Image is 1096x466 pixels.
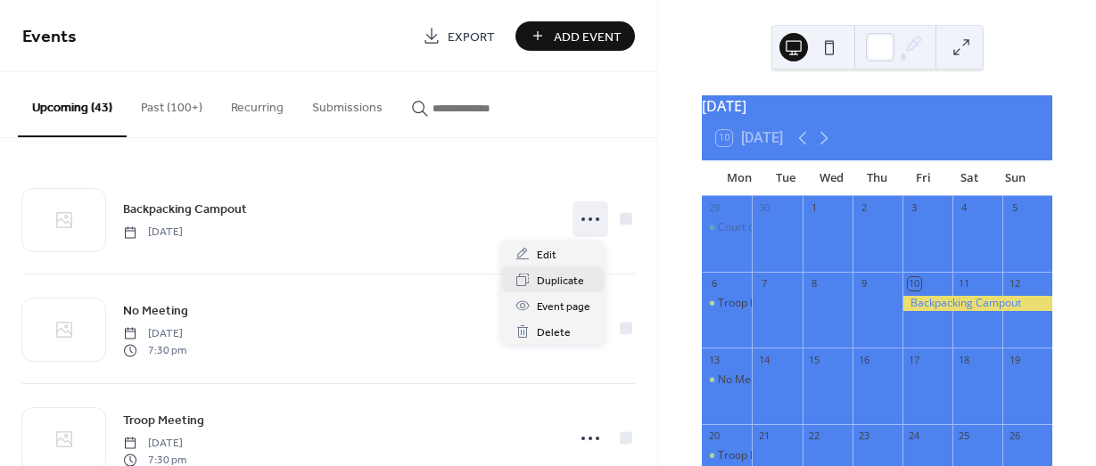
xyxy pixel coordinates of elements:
[448,28,495,46] span: Export
[409,21,508,51] a: Export
[537,272,584,290] span: Duplicate
[702,95,1052,117] div: [DATE]
[702,372,752,388] div: No Meeting
[1008,353,1021,366] div: 19
[707,429,721,443] div: 20
[515,21,635,51] button: Add Event
[123,300,188,321] a: No Meeting
[808,353,821,366] div: 15
[123,199,247,219] a: Backpacking Campout
[858,277,871,290] div: 9
[554,28,622,46] span: Add Event
[858,353,871,366] div: 16
[123,410,204,430] a: Troop Meeting
[908,353,921,366] div: 17
[908,201,921,215] div: 3
[123,342,186,358] span: 7:30 pm
[707,277,721,290] div: 6
[537,246,556,265] span: Edit
[1008,429,1021,443] div: 26
[123,326,186,342] span: [DATE]
[757,201,770,215] div: 30
[992,160,1038,196] div: Sun
[958,429,971,443] div: 25
[707,201,721,215] div: 29
[123,225,183,241] span: [DATE]
[707,353,721,366] div: 13
[858,201,871,215] div: 2
[702,220,752,235] div: Court of Honor
[718,372,776,388] div: No Meeting
[123,302,188,321] span: No Meeting
[716,160,762,196] div: Mon
[946,160,993,196] div: Sat
[757,353,770,366] div: 14
[127,72,217,135] button: Past (100+)
[854,160,901,196] div: Thu
[123,436,186,452] span: [DATE]
[22,20,77,54] span: Events
[702,296,752,311] div: Troop Meeting
[123,412,204,430] span: Troop Meeting
[18,72,127,137] button: Upcoming (43)
[123,200,247,219] span: Backpacking Campout
[858,429,871,443] div: 23
[757,429,770,443] div: 21
[298,72,397,135] button: Submissions
[808,160,854,196] div: Wed
[762,160,809,196] div: Tue
[808,277,821,290] div: 8
[902,296,1052,311] div: Backpacking Campout
[808,429,821,443] div: 22
[900,160,946,196] div: Fri
[718,296,791,311] div: Troop Meeting
[1008,201,1021,215] div: 5
[958,277,971,290] div: 11
[808,201,821,215] div: 1
[537,298,590,316] span: Event page
[757,277,770,290] div: 7
[537,323,571,342] span: Delete
[958,353,971,366] div: 18
[217,72,298,135] button: Recurring
[908,429,921,443] div: 24
[958,201,971,215] div: 4
[908,277,921,290] div: 10
[718,220,792,235] div: Court of Honor
[718,448,791,463] div: Troop Meeting
[702,448,752,463] div: Troop Meeting
[1008,277,1021,290] div: 12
